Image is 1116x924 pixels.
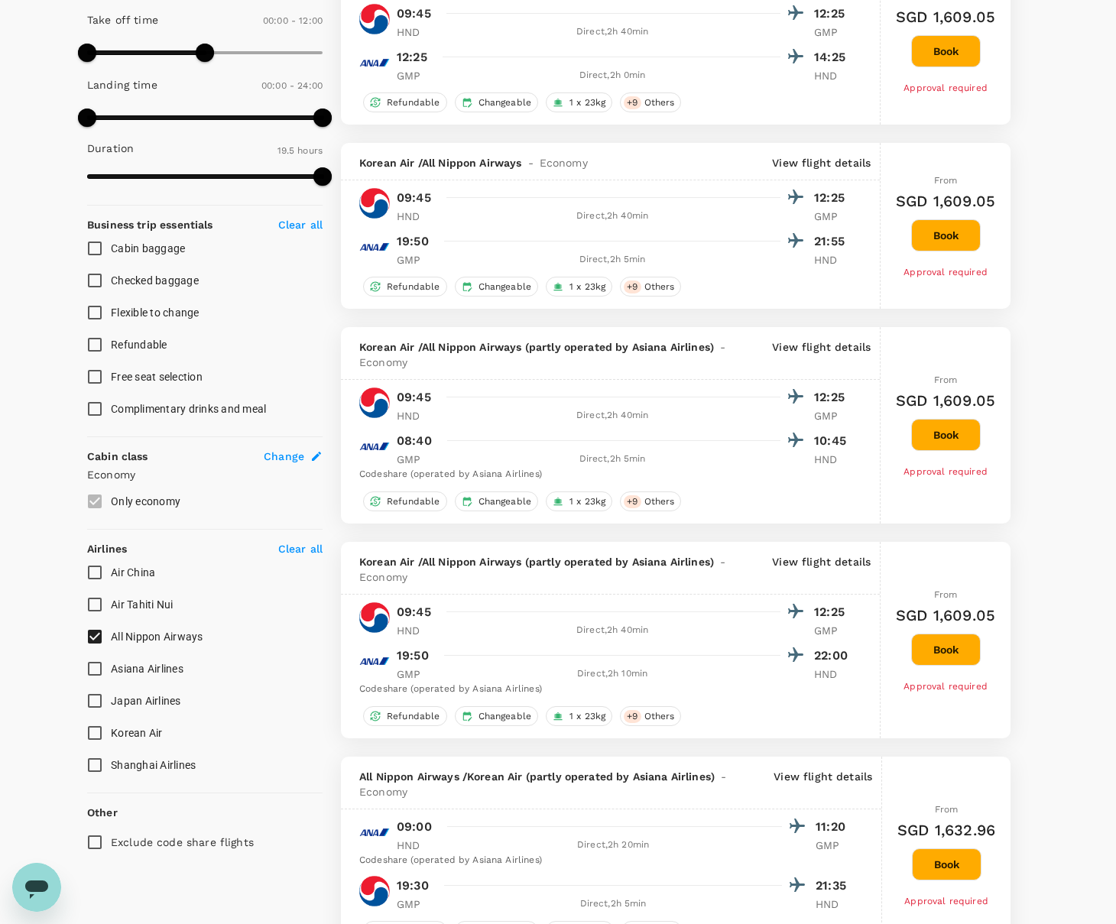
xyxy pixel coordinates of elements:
[111,759,196,771] span: Shanghai Airlines
[444,209,780,224] div: Direct , 2h 40min
[814,68,852,83] p: HND
[563,280,612,293] span: 1 x 23kg
[359,431,390,462] img: NH
[563,495,612,508] span: 1 x 23kg
[814,5,852,23] p: 12:25
[814,666,852,682] p: HND
[381,710,446,723] span: Refundable
[624,710,641,723] span: + 9
[397,209,435,224] p: HND
[563,96,612,109] span: 1 x 23kg
[111,631,203,643] span: All Nippon Airways
[455,491,539,511] div: Changeable
[397,603,431,621] p: 09:45
[638,96,681,109] span: Others
[540,155,588,170] span: Economy
[638,280,681,293] span: Others
[87,543,127,555] strong: Airlines
[359,467,852,482] div: Codeshare (operated by Asiana Airlines)
[87,12,158,28] p: Take off time
[111,371,203,383] span: Free seat selection
[455,706,539,726] div: Changeable
[714,554,732,569] span: -
[620,491,681,511] div: +9Others
[87,77,157,92] p: Landing time
[277,145,323,156] span: 19.5 hours
[620,92,681,112] div: +9Others
[896,5,995,29] h6: SGD 1,609.05
[455,277,539,297] div: Changeable
[359,47,390,78] img: NH
[87,141,134,156] p: Duration
[444,666,780,682] div: Direct , 2h 10min
[397,232,429,251] p: 19:50
[397,666,435,682] p: GMP
[397,432,432,450] p: 08:40
[911,35,981,67] button: Book
[620,277,681,297] div: +9Others
[111,403,266,415] span: Complimentary drinks and meal
[111,695,181,707] span: Japan Airlines
[397,189,431,207] p: 09:45
[87,450,148,462] strong: Cabin class
[359,232,390,262] img: NH
[522,155,540,170] span: -
[904,681,988,692] span: Approval required
[397,647,429,665] p: 19:50
[278,217,323,232] p: Clear all
[455,92,539,112] div: Changeable
[397,48,427,66] p: 12:25
[472,495,538,508] span: Changeable
[397,623,435,638] p: HND
[359,853,854,868] div: Codeshare (operated by Asiana Airlines)
[87,805,118,820] p: Other
[397,818,432,836] p: 09:00
[772,155,871,170] p: View flight details
[814,189,852,207] p: 12:25
[278,541,323,556] p: Clear all
[934,374,958,385] span: From
[444,452,780,467] div: Direct , 2h 5min
[397,452,435,467] p: GMP
[472,710,538,723] span: Changeable
[935,804,959,815] span: From
[397,877,429,895] p: 19:30
[772,339,871,370] p: View flight details
[444,623,780,638] div: Direct , 2h 40min
[624,495,641,508] span: + 9
[904,466,988,477] span: Approval required
[814,48,852,66] p: 14:25
[911,219,981,251] button: Book
[444,24,780,40] div: Direct , 2h 40min
[111,835,254,850] p: Exclude code share flights
[397,408,435,423] p: HND
[774,769,872,799] p: View flight details
[814,252,852,267] p: HND
[12,863,61,912] iframe: メッセージングウィンドウを開くボタン
[397,896,435,912] p: GMP
[359,682,852,697] div: Codeshare (operated by Asiana Airlines)
[444,838,782,853] div: Direct , 2h 20min
[359,769,715,784] span: All Nippon Airways / Korean Air (partly operated by Asiana Airlines)
[363,92,447,112] div: Refundable
[896,388,995,413] h6: SGD 1,609.05
[111,598,174,611] span: Air Tahiti Nui
[359,602,390,633] img: KE
[359,355,407,370] span: Economy
[359,188,390,219] img: KE
[111,339,167,351] span: Refundable
[381,495,446,508] span: Refundable
[444,68,780,83] div: Direct , 2h 0min
[111,663,183,675] span: Asiana Airlines
[444,896,782,912] div: Direct , 2h 5min
[359,646,390,676] img: NH
[814,209,852,224] p: GMP
[816,896,854,912] p: HND
[715,769,732,784] span: -
[363,706,447,726] div: Refundable
[934,589,958,600] span: From
[363,491,447,511] div: Refundable
[546,92,612,112] div: 1 x 23kg
[111,306,200,319] span: Flexible to change
[814,388,852,407] p: 12:25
